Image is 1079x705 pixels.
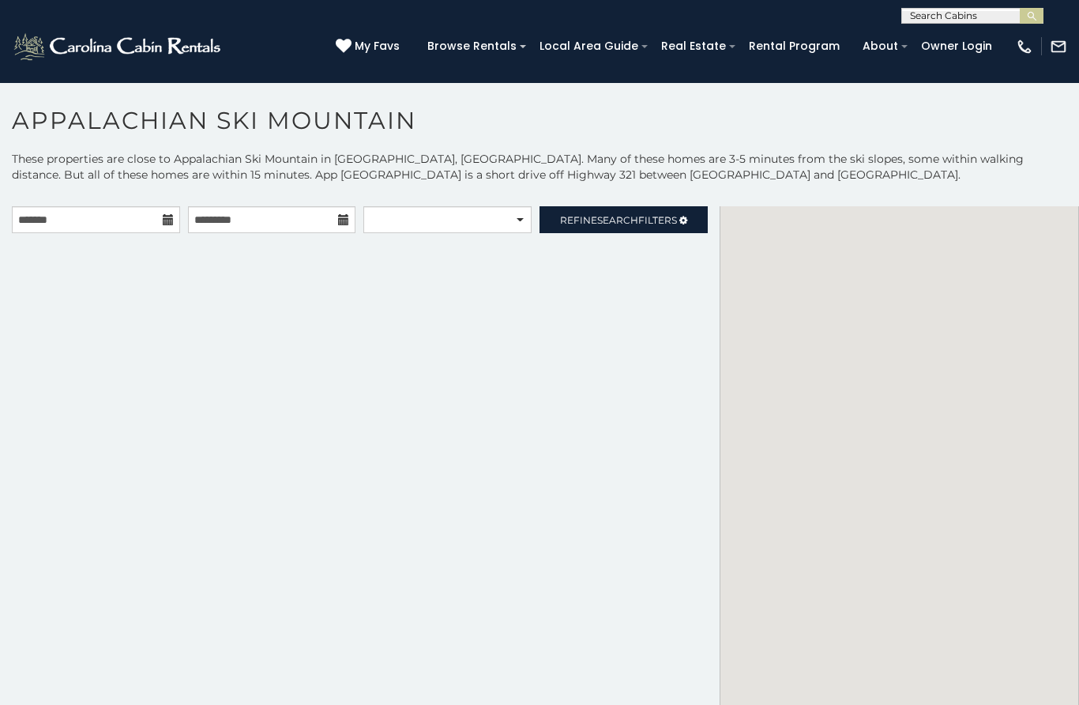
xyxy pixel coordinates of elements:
a: Real Estate [653,34,734,58]
a: Rental Program [741,34,848,58]
a: Owner Login [913,34,1000,58]
span: Refine Filters [560,214,677,226]
span: Search [597,214,638,226]
a: About [855,34,906,58]
img: mail-regular-white.png [1050,38,1067,55]
a: My Favs [336,38,404,55]
span: My Favs [355,38,400,55]
img: phone-regular-white.png [1016,38,1033,55]
a: Local Area Guide [532,34,646,58]
a: Browse Rentals [419,34,524,58]
img: White-1-2.png [12,31,225,62]
a: RefineSearchFilters [539,206,708,233]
